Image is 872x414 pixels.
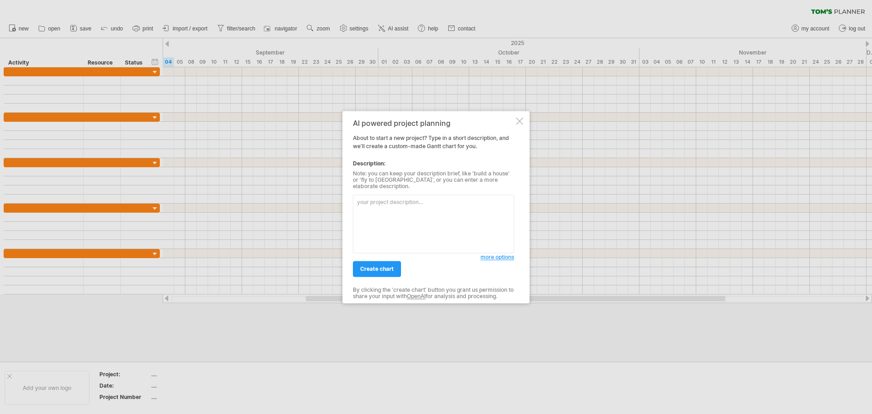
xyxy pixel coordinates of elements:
[353,287,514,300] div: By clicking the 'create chart' button you grant us permission to share your input with for analys...
[360,265,394,272] span: create chart
[481,254,514,260] span: more options
[353,261,401,277] a: create chart
[353,160,514,168] div: Description:
[353,170,514,190] div: Note: you can keep your description brief, like 'build a house' or 'fly to [GEOGRAPHIC_DATA]', or...
[481,253,514,261] a: more options
[353,119,514,295] div: About to start a new project? Type in a short description, and we'll create a custom-made Gantt c...
[353,119,514,127] div: AI powered project planning
[407,293,426,300] a: OpenAI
